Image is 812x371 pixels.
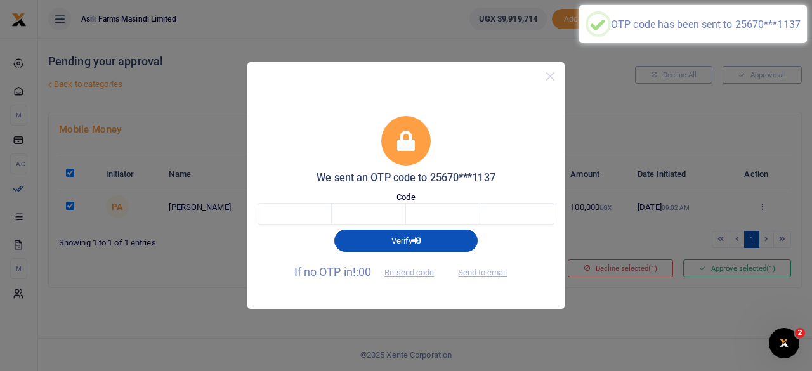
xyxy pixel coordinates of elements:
[334,230,478,251] button: Verify
[258,172,554,185] h5: We sent an OTP code to 25670***1137
[795,328,805,338] span: 2
[611,18,801,30] div: OTP code has been sent to 25670***1137
[353,265,371,278] span: !:00
[294,265,445,278] span: If no OTP in
[769,328,799,358] iframe: Intercom live chat
[541,67,560,86] button: Close
[396,191,415,204] label: Code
